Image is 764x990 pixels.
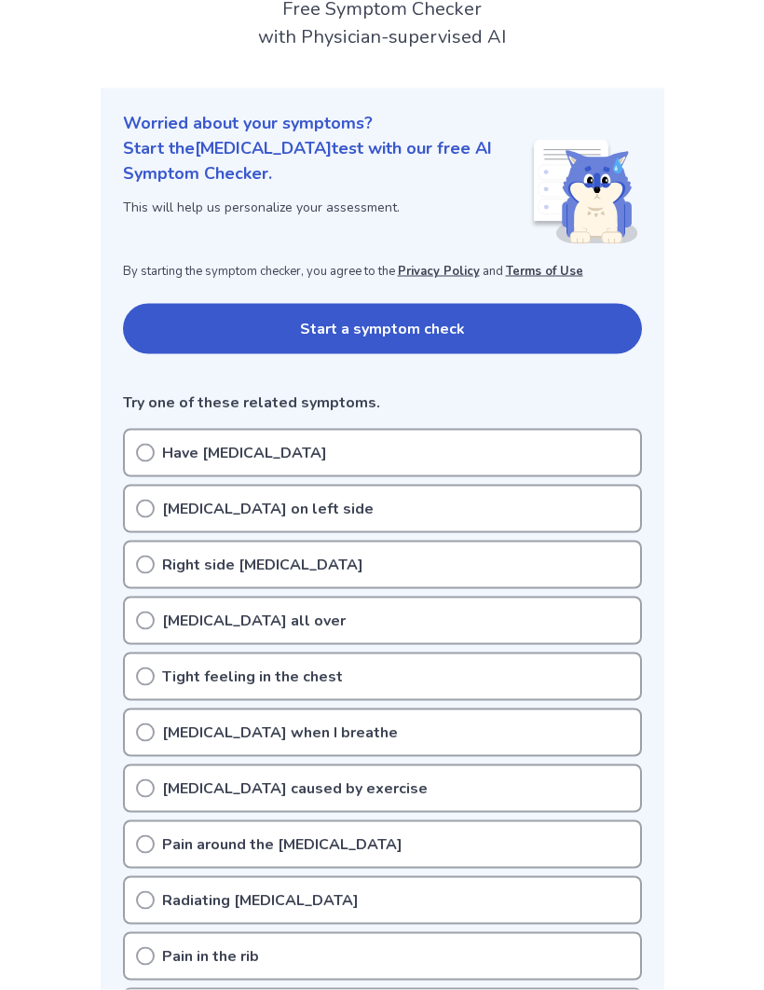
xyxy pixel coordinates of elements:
a: Privacy Policy [398,263,480,280]
p: Pain around the [MEDICAL_DATA] [162,833,402,856]
p: By starting the symptom checker, you agree to the and [123,263,642,282]
img: Shiba [530,140,638,244]
p: [MEDICAL_DATA] when I breathe [162,722,398,744]
p: Pain in the rib [162,945,259,968]
p: Right side [MEDICAL_DATA] [162,554,363,576]
p: Worried about your symptoms? [123,111,642,136]
p: This will help us personalize your assessment. [123,198,530,217]
p: [MEDICAL_DATA] all over [162,610,346,632]
p: Have [MEDICAL_DATA] [162,442,327,464]
p: Radiating [MEDICAL_DATA] [162,889,359,912]
p: Start the [MEDICAL_DATA] test with our free AI Symptom Checker. [123,136,530,186]
p: Tight feeling in the chest [162,666,343,688]
a: Terms of Use [506,263,583,280]
p: Try one of these related symptoms. [123,392,642,414]
button: Start a symptom check [123,304,642,354]
p: [MEDICAL_DATA] caused by exercise [162,777,428,800]
p: [MEDICAL_DATA] on left side [162,498,374,520]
